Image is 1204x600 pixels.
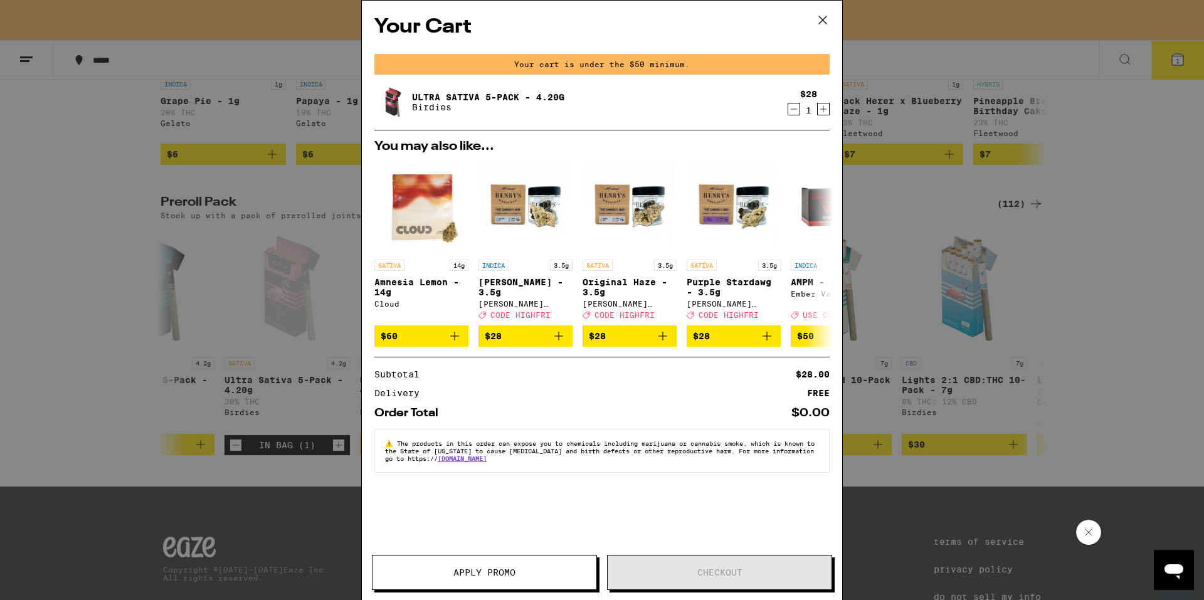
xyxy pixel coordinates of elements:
[412,92,564,102] a: Ultra Sativa 5-Pack - 4.20g
[594,311,655,319] span: CODE HIGHFRI
[687,325,781,347] button: Add to bag
[374,300,468,308] div: Cloud
[791,290,885,298] div: Ember Valley
[583,277,677,297] p: Original Haze - 3.5g
[800,105,817,115] div: 1
[797,331,814,341] span: $50
[807,389,830,397] div: FREE
[1076,520,1101,545] iframe: Close message
[699,311,759,319] span: CODE HIGHFRI
[687,277,781,297] p: Purple Stardawg - 3.5g
[478,277,573,297] p: [PERSON_NAME] - 3.5g
[583,159,677,325] a: Open page for Original Haze - 3.5g from Henry's Original
[687,159,781,325] a: Open page for Purple Stardawg - 3.5g from Henry's Original
[796,370,830,379] div: $28.00
[687,159,781,253] img: Henry's Original - Purple Stardawg - 3.5g
[478,159,573,253] img: Henry's Original - King Louis XIII - 3.5g
[791,159,885,253] img: Ember Valley - AMPM - 3.5g
[583,325,677,347] button: Add to bag
[385,439,397,447] span: ⚠️
[607,555,832,590] button: Checkout
[478,260,509,271] p: INDICA
[791,408,830,419] div: $0.00
[381,331,398,341] span: $60
[374,325,468,347] button: Add to bag
[385,439,815,462] span: The products in this order can expose you to chemicals including marijuana or cannabis smoke, whi...
[687,300,781,308] div: [PERSON_NAME] Original
[374,408,447,419] div: Order Total
[583,159,677,253] img: Henry's Original - Original Haze - 3.5g
[374,389,428,397] div: Delivery
[478,325,573,347] button: Add to bag
[412,102,564,112] p: Birdies
[697,568,742,577] span: Checkout
[374,277,468,297] p: Amnesia Lemon - 14g
[788,103,800,115] button: Decrement
[803,311,873,319] span: USE CODE 35OFF
[374,85,409,120] img: Ultra Sativa 5-Pack - 4.20g
[374,54,830,75] div: Your cart is under the $50 minimum.
[1154,550,1194,590] iframe: Button to launch messaging window
[791,260,821,271] p: INDICA
[550,260,573,271] p: 3.5g
[791,277,885,287] p: AMPM - 3.5g
[374,159,468,325] a: Open page for Amnesia Lemon - 14g from Cloud
[374,140,830,153] h2: You may also like...
[817,103,830,115] button: Increment
[583,300,677,308] div: [PERSON_NAME] Original
[374,370,428,379] div: Subtotal
[583,260,613,271] p: SATIVA
[374,159,468,253] img: Cloud - Amnesia Lemon - 14g
[478,300,573,308] div: [PERSON_NAME] Original
[485,331,502,341] span: $28
[8,9,90,19] span: Hi. Need any help?
[791,325,885,347] button: Add to bag
[693,331,710,341] span: $28
[453,568,515,577] span: Apply Promo
[791,159,885,325] a: Open page for AMPM - 3.5g from Ember Valley
[758,260,781,271] p: 3.5g
[654,260,677,271] p: 3.5g
[800,89,817,99] div: $28
[450,260,468,271] p: 14g
[490,311,551,319] span: CODE HIGHFRI
[687,260,717,271] p: SATIVA
[374,13,830,41] h2: Your Cart
[589,331,606,341] span: $28
[438,455,487,462] a: [DOMAIN_NAME]
[372,555,597,590] button: Apply Promo
[478,159,573,325] a: Open page for King Louis XIII - 3.5g from Henry's Original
